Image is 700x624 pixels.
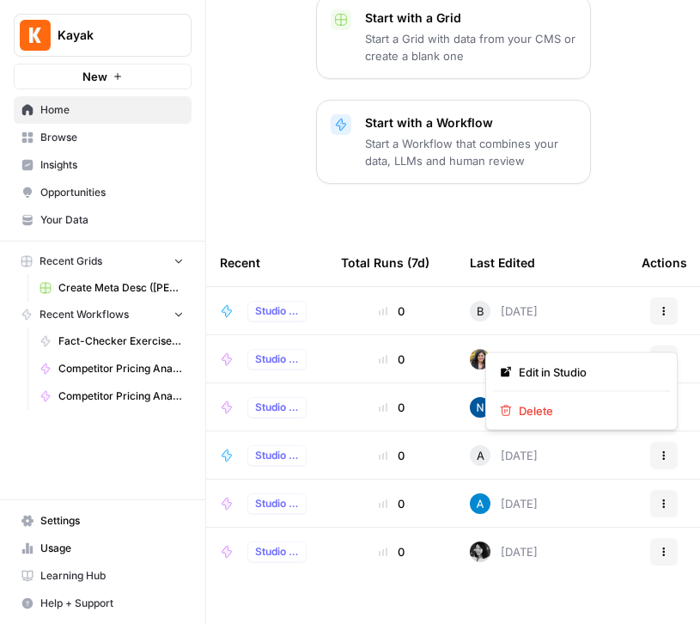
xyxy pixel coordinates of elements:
a: Settings [14,507,192,535]
p: Start a Workflow that combines your data, LLMs and human review [365,135,576,169]
div: 0 [341,543,442,560]
div: Last Edited [470,239,535,286]
span: Learning Hub [40,568,184,584]
span: Studio 2.0 [255,544,299,560]
span: Opportunities [40,185,184,200]
span: Settings [40,513,184,529]
img: o3cqybgnmipr355j8nz4zpq1mc6x [470,493,490,514]
a: Learning Hub [14,562,192,590]
span: Studio 2.0 [255,448,299,463]
a: Competitor Pricing Analysis ([PERSON_NAME])Studio 2.0 [220,493,313,514]
span: Usage [40,541,184,556]
span: A [477,447,484,464]
button: Recent Workflows [14,302,192,327]
div: 0 [341,495,442,512]
span: Browse [40,130,184,145]
a: Fact-Checker Exercises ([PERSON_NAME]) [32,327,192,355]
a: Opportunities [14,179,192,206]
a: Usage [14,535,192,562]
a: Browse [14,124,192,151]
a: Create Meta Desc ([PERSON_NAME]) Grid [32,274,192,302]
a: Competitor Pricing Analysis ([PERSON_NAME])Studio 2.0 [220,397,313,418]
a: Competitor Pricing Analysis ([PERSON_NAME]) [32,355,192,382]
span: Your Data [40,212,184,228]
button: Workspace: Kayak [14,14,192,57]
span: Studio 2.0 [255,303,299,319]
div: Recent [220,239,313,286]
span: Create Meta Desc ([PERSON_NAME]) Grid [58,280,184,296]
div: 0 [341,303,442,320]
span: Edit in Studio [519,364,656,381]
span: Fact-Checker Exercises ([PERSON_NAME]) [58,333,184,349]
img: n7pe0zs00y391qjouxmgrq5783et [470,397,490,418]
span: Studio 2.0 [255,352,299,367]
button: Help + Support [14,590,192,617]
div: Actions [642,239,687,286]
div: [DATE] [470,349,538,370]
span: Delete [519,402,656,419]
img: 0w16hsb9dp3affd7irj0qqs67ma2 [470,541,490,562]
img: Kayak Logo [20,20,51,51]
button: Recent Grids [14,248,192,274]
div: [DATE] [470,493,538,514]
a: Competitor Pricing Analysis ([PERSON_NAME])Studio 2.0 [220,445,313,466]
button: New [14,64,192,89]
span: Competitor Pricing Analysis ([PERSON_NAME]) [58,388,184,404]
span: B [477,303,484,320]
div: 0 [341,351,442,368]
a: Competitor Pricing Analysis ([PERSON_NAME]) [32,382,192,410]
span: Home [40,102,184,118]
div: Total Runs (7d) [341,239,429,286]
span: Studio 2.0 [255,496,299,511]
a: Competitor Pricing Analysis ([PERSON_NAME])Studio 2.0 [220,541,313,562]
a: Your Data [14,206,192,234]
a: UntitledStudio 2.0 [220,301,313,321]
a: Home [14,96,192,124]
div: 0 [341,399,442,416]
a: Competitor Pricing Analysis ([PERSON_NAME])Studio 2.0 [220,349,313,370]
span: Competitor Pricing Analysis ([PERSON_NAME]) [58,361,184,376]
span: Help + Support [40,596,184,611]
span: Insights [40,157,184,173]
a: Insights [14,151,192,179]
span: Recent Grids [40,254,102,269]
div: [DATE] [470,541,538,562]
button: Start with a WorkflowStart a Workflow that combines your data, LLMs and human review [316,100,591,184]
p: Start a Grid with data from your CMS or create a blank one [365,30,576,64]
span: Kayak [58,27,161,44]
span: Studio 2.0 [255,400,299,415]
div: 0 [341,447,442,464]
img: re7xpd5lpd6r3te7ued3p9atxw8h [470,349,490,370]
div: [DATE] [470,445,538,466]
p: Start with a Workflow [365,114,576,132]
div: [DATE] [470,397,538,418]
span: Recent Workflows [40,307,129,322]
p: Start with a Grid [365,9,576,27]
div: [DATE] [470,301,538,321]
span: New [82,68,107,85]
